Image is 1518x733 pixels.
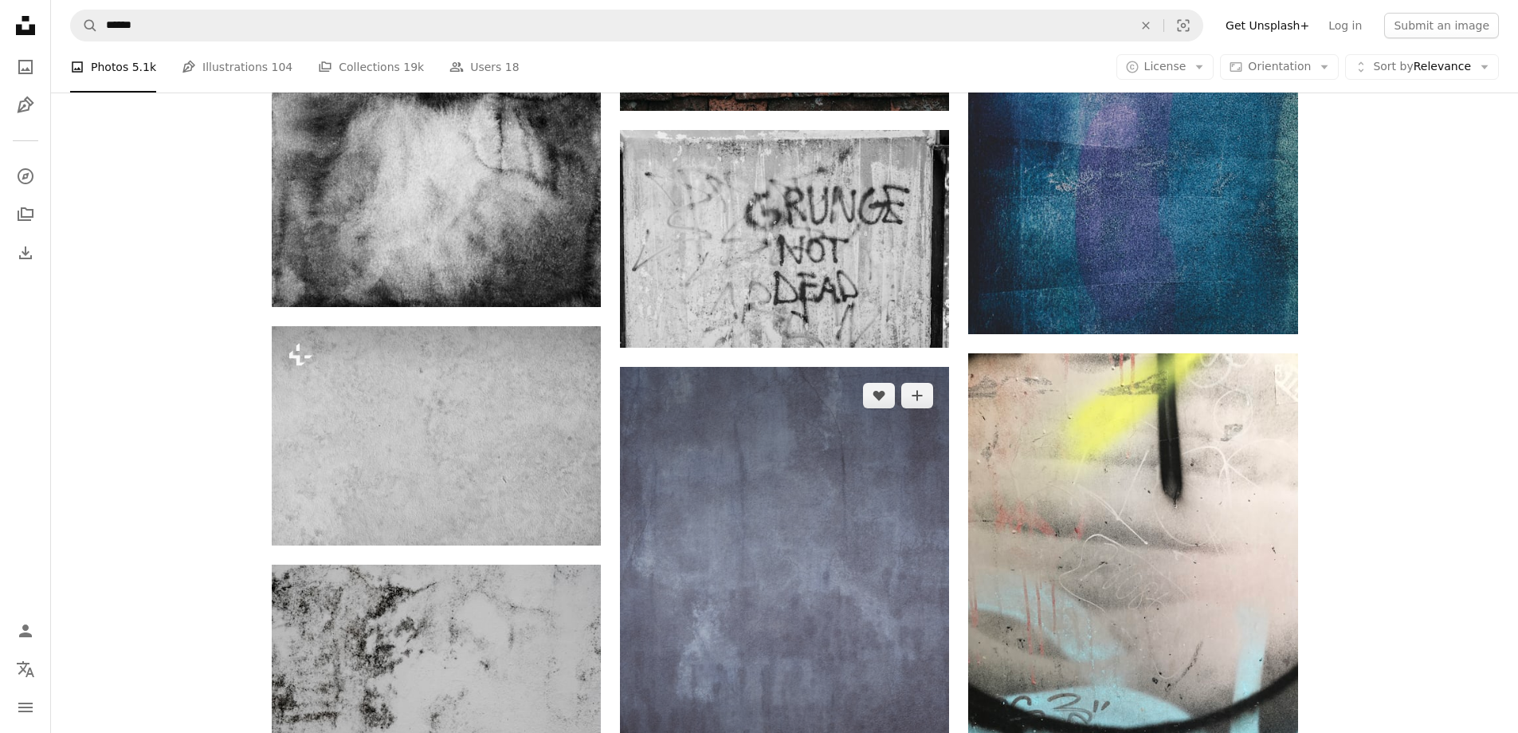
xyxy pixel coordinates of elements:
[1220,54,1339,80] button: Orientation
[968,566,1297,581] a: white and red printer paper
[901,383,933,408] button: Add to Collection
[1373,59,1471,75] span: Relevance
[449,41,520,93] a: Users 18
[272,668,601,682] a: a black and white photo of a wall
[620,607,949,621] a: a gray wall with a black and white clock on it
[1384,13,1499,38] button: Submit an image
[968,80,1297,94] a: blue and white abstract painting
[403,58,424,76] span: 19k
[1345,54,1499,80] button: Sort byRelevance
[10,51,41,83] a: Photos
[272,326,601,546] img: a black and white photo of a concrete wall
[71,10,98,41] button: Search Unsplash
[10,10,41,45] a: Home — Unsplash
[1319,13,1371,38] a: Log in
[1164,10,1202,41] button: Visual search
[10,199,41,231] a: Collections
[620,130,949,349] img: Grunge Not Dead signage wallpaper
[1216,13,1319,38] a: Get Unsplash+
[1128,10,1163,41] button: Clear
[10,89,41,121] a: Illustrations
[1373,60,1413,73] span: Sort by
[272,428,601,443] a: a black and white photo of a concrete wall
[1116,54,1214,80] button: License
[182,41,292,93] a: Illustrations 104
[505,58,520,76] span: 18
[70,10,1203,41] form: Find visuals sitewide
[272,58,293,76] span: 104
[318,41,424,93] a: Collections 19k
[863,383,895,408] button: Like
[10,160,41,192] a: Explore
[1144,60,1187,73] span: License
[10,237,41,269] a: Download History
[272,82,601,307] img: white and black abstract painting
[10,615,41,647] a: Log in / Sign up
[10,692,41,723] button: Menu
[620,231,949,246] a: Grunge Not Dead signage wallpaper
[1248,60,1311,73] span: Orientation
[10,653,41,685] button: Language
[272,187,601,202] a: white and black abstract painting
